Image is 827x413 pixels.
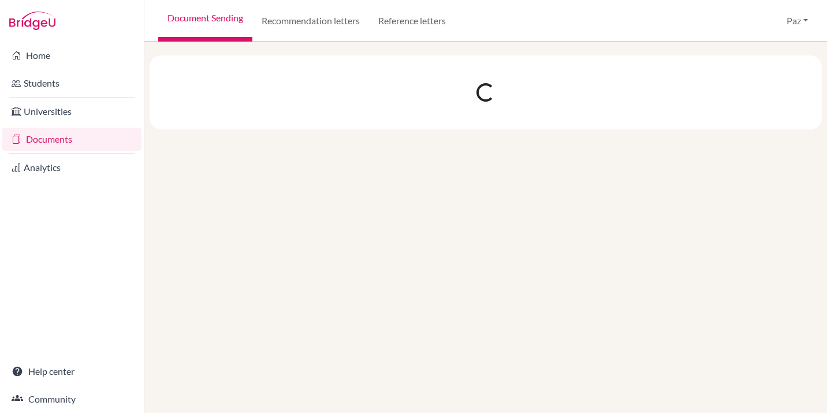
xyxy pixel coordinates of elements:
[781,10,813,32] button: Paz
[2,72,141,95] a: Students
[2,128,141,151] a: Documents
[2,44,141,67] a: Home
[2,156,141,179] a: Analytics
[2,100,141,123] a: Universities
[9,12,55,30] img: Bridge-U
[2,388,141,411] a: Community
[2,360,141,383] a: Help center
